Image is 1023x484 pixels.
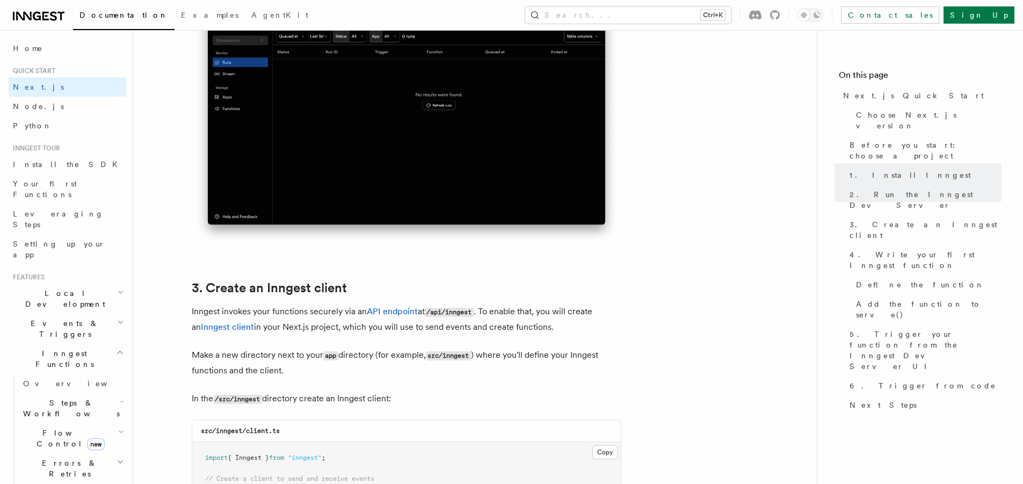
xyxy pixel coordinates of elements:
[426,351,471,360] code: src/inngest
[192,348,621,378] p: Make a new directory next to your directory (for example, ) where you'll define your Inngest func...
[9,234,126,264] a: Setting up your app
[19,393,126,423] button: Steps & Workflows
[13,83,64,91] span: Next.js
[13,43,43,54] span: Home
[205,454,228,461] span: import
[850,329,1002,372] span: 5. Trigger your function from the Inngest Dev Server UI
[245,3,315,29] a: AgentKit
[323,351,338,360] code: app
[251,11,308,19] span: AgentKit
[288,454,322,461] span: "inngest"
[9,273,45,281] span: Features
[181,11,238,19] span: Examples
[201,322,254,332] a: Inngest client
[9,348,116,370] span: Inngest Functions
[87,438,105,450] span: new
[13,240,105,259] span: Setting up your app
[701,10,725,20] kbd: Ctrl+K
[9,318,117,339] span: Events & Triggers
[228,454,269,461] span: { Inngest }
[201,427,280,435] code: src/inngest/client.ts
[845,215,1002,245] a: 3. Create an Inngest client
[19,453,126,483] button: Errors & Retries
[856,279,984,290] span: Define the function
[856,299,1002,320] span: Add the function to serve()
[19,458,117,479] span: Errors & Retries
[9,116,126,135] a: Python
[13,210,104,229] span: Leveraging Steps
[845,324,1002,376] a: 5. Trigger your function from the Inngest Dev Server UI
[19,398,120,419] span: Steps & Workflows
[9,288,117,309] span: Local Development
[9,77,126,97] a: Next.js
[13,179,77,199] span: Your first Functions
[9,67,55,75] span: Quick start
[852,275,1002,294] a: Define the function
[852,294,1002,324] a: Add the function to serve()
[9,174,126,204] a: Your first Functions
[850,140,1002,161] span: Before you start: choose a project
[845,395,1002,415] a: Next Steps
[19,374,126,393] a: Overview
[192,391,621,407] p: In the directory create an Inngest client:
[19,428,118,449] span: Flow Control
[205,475,374,482] span: // Create a client to send and receive events
[269,454,284,461] span: from
[797,9,823,21] button: Toggle dark mode
[843,90,984,101] span: Next.js Quick Start
[192,280,347,295] a: 3. Create an Inngest client
[73,3,175,30] a: Documentation
[79,11,168,19] span: Documentation
[322,454,325,461] span: ;
[9,314,126,344] button: Events & Triggers
[9,144,60,153] span: Inngest tour
[367,306,418,316] a: API endpoint
[845,135,1002,165] a: Before you start: choose a project
[856,110,1002,131] span: Choose Next.js version
[9,344,126,374] button: Inngest Functions
[525,6,731,24] button: Search...Ctrl+K
[9,155,126,174] a: Install the SDK
[13,160,124,169] span: Install the SDK
[944,6,1014,24] a: Sign Up
[845,376,1002,395] a: 6. Trigger from code
[23,379,134,388] span: Overview
[845,185,1002,215] a: 2. Run the Inngest Dev Server
[9,284,126,314] button: Local Development
[850,249,1002,271] span: 4. Write your first Inngest function
[845,245,1002,275] a: 4. Write your first Inngest function
[850,170,971,180] span: 1. Install Inngest
[175,3,245,29] a: Examples
[839,69,1002,86] h4: On this page
[13,121,52,130] span: Python
[850,400,917,410] span: Next Steps
[592,445,618,459] button: Copy
[9,39,126,58] a: Home
[845,165,1002,185] a: 1. Install Inngest
[839,86,1002,105] a: Next.js Quick Start
[19,423,126,453] button: Flow Controlnew
[841,6,939,24] a: Contact sales
[850,219,1002,241] span: 3. Create an Inngest client
[9,204,126,234] a: Leveraging Steps
[850,189,1002,211] span: 2. Run the Inngest Dev Server
[850,380,996,391] span: 6. Trigger from code
[192,304,621,335] p: Inngest invokes your functions securely via an at . To enable that, you will create an in your Ne...
[9,97,126,116] a: Node.js
[852,105,1002,135] a: Choose Next.js version
[13,102,64,111] span: Node.js
[213,395,262,404] code: /src/inngest
[425,308,474,317] code: /api/inngest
